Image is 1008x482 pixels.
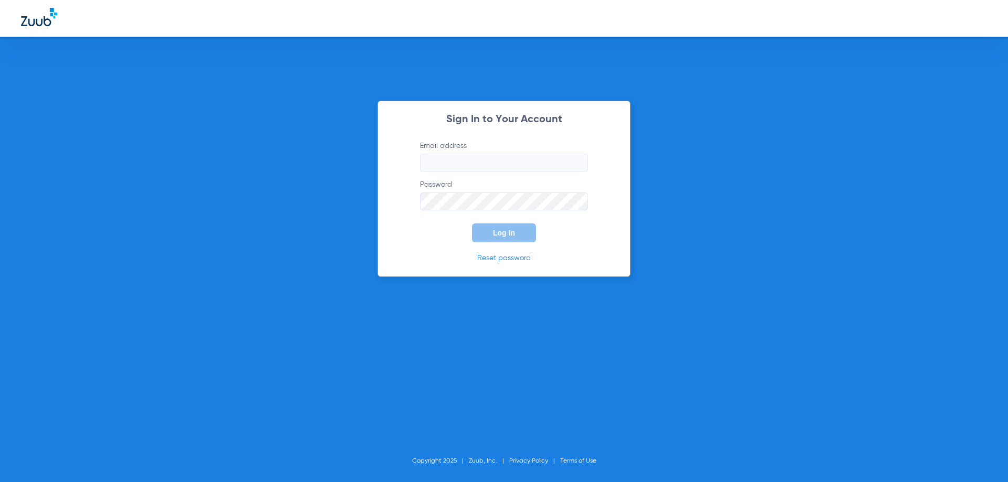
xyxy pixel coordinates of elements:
span: Log In [493,229,515,237]
li: Zuub, Inc. [469,456,509,466]
a: Reset password [477,254,531,262]
a: Privacy Policy [509,458,548,464]
img: Zuub Logo [21,8,57,26]
button: Log In [472,223,536,242]
label: Email address [420,141,588,172]
a: Terms of Use [560,458,596,464]
li: Copyright 2025 [412,456,469,466]
iframe: Chat Widget [955,432,1008,482]
input: Email address [420,154,588,172]
h2: Sign In to Your Account [404,114,604,125]
label: Password [420,179,588,210]
input: Password [420,192,588,210]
